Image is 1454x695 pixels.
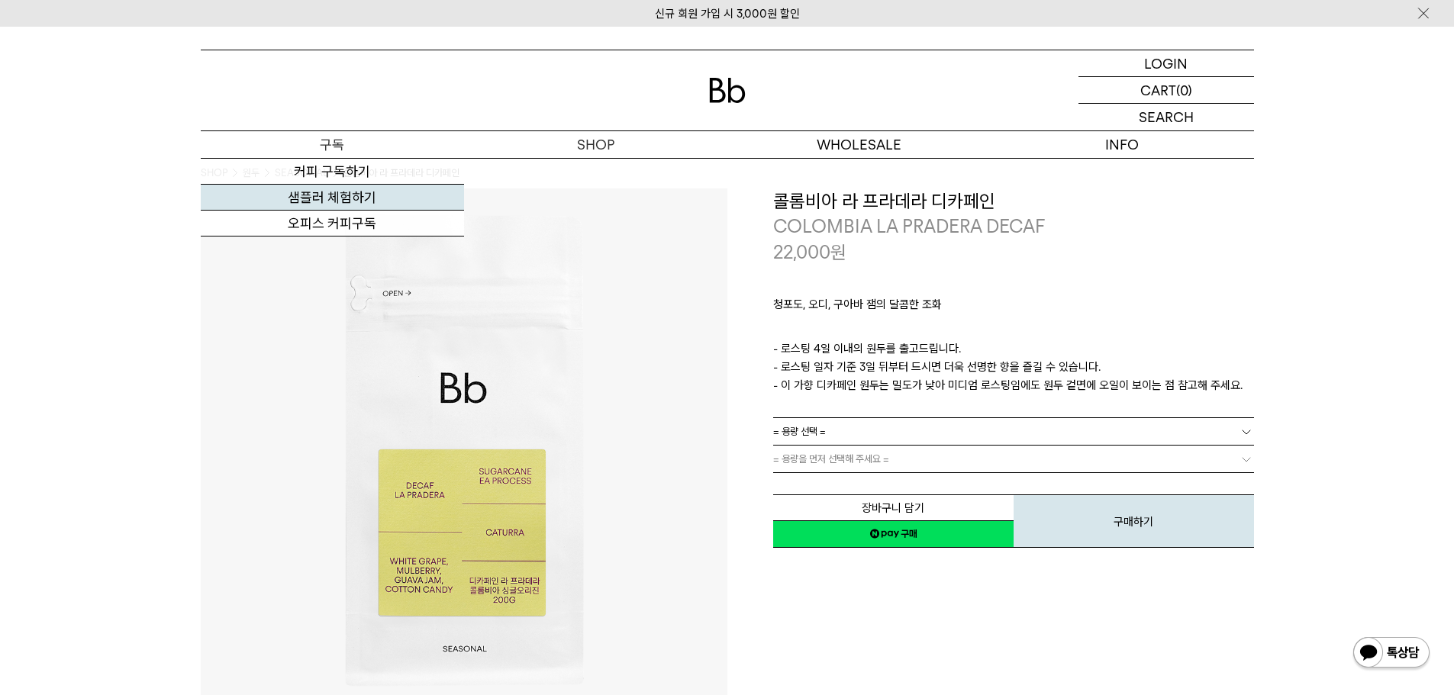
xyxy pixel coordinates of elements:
[773,321,1254,339] p: ㅤ
[464,131,727,158] a: SHOP
[773,188,1254,214] h3: 콜롬비아 라 프라데라 디카페인
[201,159,464,185] a: 커피 구독하기
[1352,635,1431,672] img: 카카오톡 채널 1:1 채팅 버튼
[1144,50,1188,76] p: LOGIN
[991,131,1254,158] p: INFO
[773,418,826,445] span: = 용량 선택 =
[1078,50,1254,77] a: LOGIN
[773,339,1254,394] p: - 로스팅 4일 이내의 원두를 출고드립니다. - 로스팅 일자 기준 3일 뒤부터 드시면 더욱 선명한 향을 즐길 수 있습니다. - 이 가향 디카페인 원두는 밀도가 낮아 미디엄 로...
[773,494,1014,521] button: 장바구니 담기
[1140,77,1176,103] p: CART
[1014,494,1254,548] button: 구매하기
[1139,104,1194,130] p: SEARCH
[773,240,846,265] p: 22,000
[773,446,889,472] span: = 용량을 먼저 선택해 주세요 =
[773,214,1254,240] p: COLOMBIA LA PRADERA DECAF
[709,78,746,103] img: 로고
[201,131,464,158] a: 구독
[727,131,991,158] p: WHOLESALE
[773,295,1254,321] p: 청포도, 오디, 구아바 잼의 달콤한 조화
[201,211,464,236] a: 오피스 커피구독
[830,241,846,263] span: 원
[1078,77,1254,104] a: CART (0)
[773,520,1014,548] a: 새창
[1176,77,1192,103] p: (0)
[201,185,464,211] a: 샘플러 체험하기
[655,7,800,21] a: 신규 회원 가입 시 3,000원 할인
